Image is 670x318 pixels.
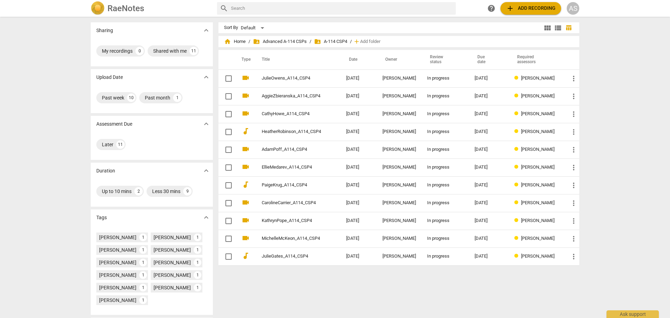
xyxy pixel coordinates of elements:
[341,50,377,69] th: Date
[102,188,132,195] div: Up to 10 mins
[139,271,147,279] div: 1
[253,50,341,69] th: Title
[224,38,231,45] span: home
[241,22,267,34] div: Default
[360,39,380,44] span: Add folder
[427,200,463,206] div: In progress
[154,259,191,266] div: [PERSON_NAME]
[99,284,136,291] div: [PERSON_NAME]
[241,216,250,224] span: videocam
[475,94,504,99] div: [DATE]
[514,218,521,223] span: Review status: in progress
[202,73,210,81] span: expand_more
[96,214,107,221] p: Tags
[314,38,347,45] span: A-114 CSP4
[241,198,250,207] span: videocam
[231,3,453,14] input: Search
[521,236,554,241] span: [PERSON_NAME]
[563,23,574,33] button: Table view
[521,111,554,116] span: [PERSON_NAME]
[382,236,416,241] div: [PERSON_NAME]
[514,164,521,170] span: Review status: in progress
[139,284,147,291] div: 1
[262,200,321,206] a: CarolineCarrier_A114_CSP4
[341,141,377,158] td: [DATE]
[514,129,521,134] span: Review status: in progress
[382,183,416,188] div: [PERSON_NAME]
[341,194,377,212] td: [DATE]
[139,259,147,266] div: 1
[427,183,463,188] div: In progress
[475,218,504,223] div: [DATE]
[567,2,579,15] button: AS
[353,38,360,45] span: add
[262,218,321,223] a: KathrynPope_A114_CSP4
[422,50,469,69] th: Review status
[241,91,250,100] span: videocam
[241,252,250,260] span: audiotrack
[569,74,578,83] span: more_vert
[154,284,191,291] div: [PERSON_NAME]
[427,254,463,259] div: In progress
[475,129,504,134] div: [DATE]
[202,120,210,128] span: expand_more
[173,94,181,102] div: 1
[506,4,556,13] span: Add recording
[314,38,321,45] span: folder_shared
[521,164,554,170] span: [PERSON_NAME]
[569,92,578,101] span: more_vert
[377,50,422,69] th: Owner
[153,47,187,54] div: Shared with me
[500,2,561,15] button: Upload
[241,180,250,189] span: audiotrack
[194,246,201,254] div: 1
[202,167,210,175] span: expand_more
[310,39,311,44] span: /
[521,253,554,259] span: [PERSON_NAME]
[521,75,554,81] span: [PERSON_NAME]
[542,23,553,33] button: Tile view
[485,2,498,15] a: Help
[427,218,463,223] div: In progress
[569,163,578,172] span: more_vert
[102,47,133,54] div: My recordings
[341,105,377,123] td: [DATE]
[569,235,578,243] span: more_vert
[382,254,416,259] div: [PERSON_NAME]
[91,1,211,15] a: LogoRaeNotes
[514,182,521,187] span: Review status: in progress
[341,247,377,265] td: [DATE]
[154,234,191,241] div: [PERSON_NAME]
[201,25,211,36] button: Show more
[96,167,115,175] p: Duration
[506,4,514,13] span: add
[194,284,201,291] div: 1
[569,199,578,207] span: more_vert
[565,24,572,31] span: table_chart
[99,297,136,304] div: [PERSON_NAME]
[241,234,250,242] span: videocam
[382,200,416,206] div: [PERSON_NAME]
[91,1,105,15] img: Logo
[427,165,463,170] div: In progress
[139,234,147,241] div: 1
[475,183,504,188] div: [DATE]
[139,296,147,304] div: 1
[189,47,198,55] div: 11
[514,253,521,259] span: Review status: in progress
[475,165,504,170] div: [DATE]
[487,4,496,13] span: help
[469,50,509,69] th: Due date
[241,127,250,135] span: audiotrack
[606,310,659,318] div: Ask support
[543,24,552,32] span: view_module
[427,111,463,117] div: In progress
[427,94,463,99] div: In progress
[241,109,250,118] span: videocam
[569,128,578,136] span: more_vert
[262,254,321,259] a: JulieGates_A114_CSP4
[154,246,191,253] div: [PERSON_NAME]
[521,218,554,223] span: [PERSON_NAME]
[152,188,180,195] div: Less 30 mins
